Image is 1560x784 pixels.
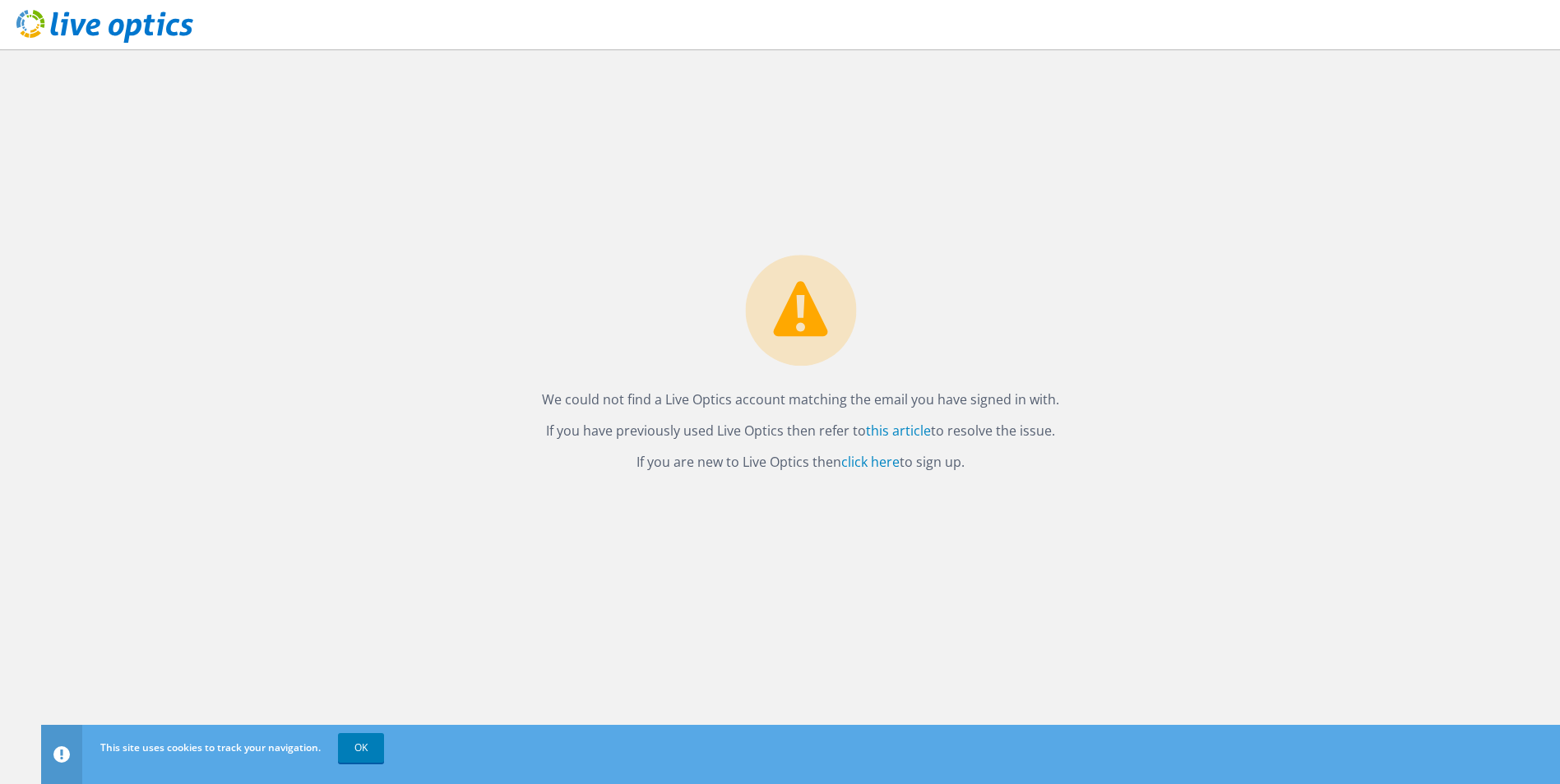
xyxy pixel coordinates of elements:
[542,419,1059,442] p: If you have previously used Live Optics then refer to to resolve the issue.
[100,740,321,754] span: This site uses cookies to track your navigation.
[542,388,1059,411] p: We could not find a Live Optics account matching the email you have signed in with.
[338,733,384,763] a: OK
[841,453,900,471] a: click here
[866,422,931,440] a: this article
[542,450,1059,473] p: If you are new to Live Optics then to sign up.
